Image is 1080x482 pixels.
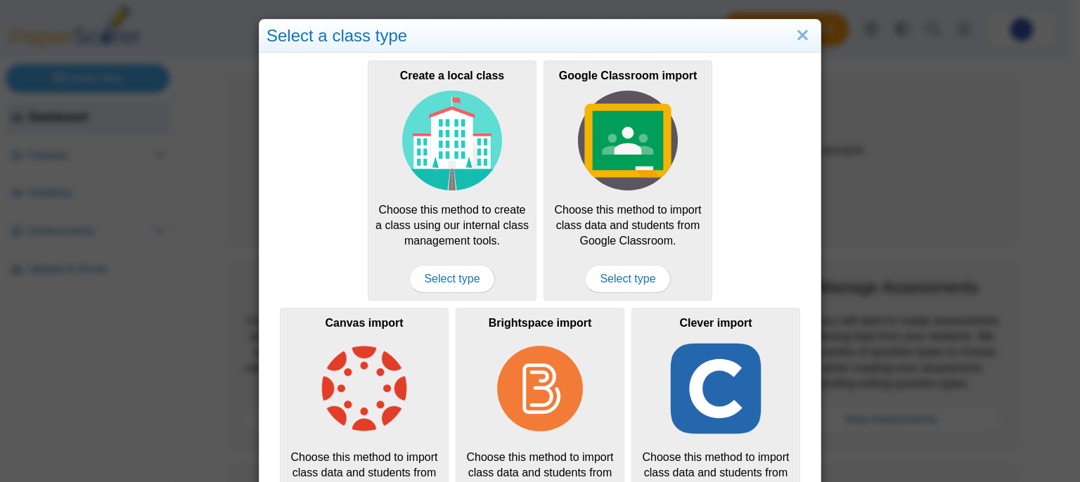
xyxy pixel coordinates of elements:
img: class-type-brightspace.png [490,339,590,438]
b: Google Classroom import [559,70,697,82]
a: Close [792,24,814,48]
a: Google Classroom import Choose this method to import class data and students from Google Classroo... [544,60,712,301]
img: class-type-local.svg [402,91,502,190]
img: class-type-canvas.png [314,339,414,438]
a: Create a local class Choose this method to create a class using our internal class management too... [368,60,536,301]
img: class-type-clever.png [666,339,766,438]
div: Select a class type [259,20,821,53]
b: Brightspace import [489,317,592,329]
b: Clever import [679,317,752,329]
span: Select type [585,265,670,293]
b: Canvas import [325,317,403,329]
img: class-type-google-classroom.svg [578,91,678,190]
div: Choose this method to create a class using our internal class management tools. [368,60,536,301]
div: Choose this method to import class data and students from Google Classroom. [544,60,712,301]
b: Create a local class [400,70,505,82]
span: Select type [409,265,494,293]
